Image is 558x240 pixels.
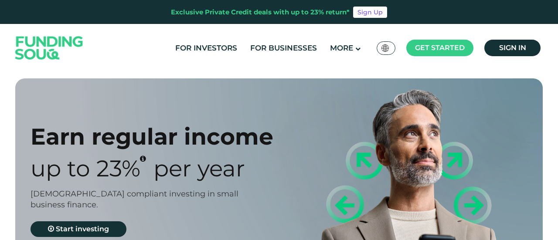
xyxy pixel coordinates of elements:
img: SA Flag [381,44,389,52]
span: Up to 23% [31,155,140,182]
div: Exclusive Private Credit deals with up to 23% return* [171,8,350,16]
a: Start investing [31,221,126,237]
a: Sign Up [353,7,387,18]
span: Get started [415,44,465,52]
i: 23% IRR (expected) ~ 15% Net yield (expected) [140,155,146,162]
span: Per Year [153,155,245,182]
span: [DEMOGRAPHIC_DATA] compliant investing in small business finance. [31,189,238,210]
a: For Investors [173,41,239,55]
img: Logo [7,26,92,70]
a: Sign in [484,40,541,56]
span: More [330,44,353,52]
a: For Businesses [248,41,319,55]
span: Start investing [56,225,109,233]
span: Sign in [499,44,526,52]
div: Earn regular income [31,123,294,150]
